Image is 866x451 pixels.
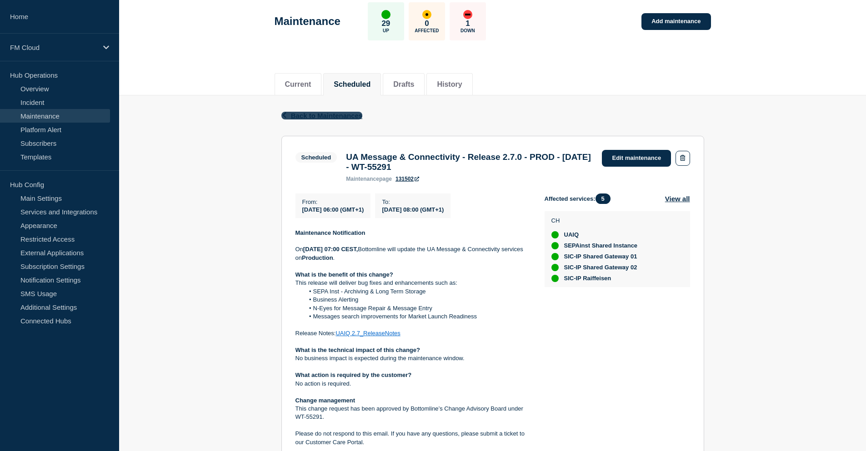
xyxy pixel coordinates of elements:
[564,275,611,282] span: SIC-IP Raiffeisen
[275,15,340,28] h1: Maintenance
[564,253,637,260] span: SIC-IP Shared Gateway 01
[295,347,420,353] strong: What is the technical impact of this change?
[551,231,559,238] div: up
[295,329,530,337] p: Release Notes:
[564,231,579,238] span: UAIQ
[295,380,530,388] p: No action is required.
[551,253,559,260] div: up
[304,296,530,304] li: Business Alerting
[302,198,364,205] p: From :
[551,264,559,271] div: up
[564,264,637,271] span: SIC-IP Shared Gateway 02
[596,193,611,204] span: 5
[346,176,392,182] p: page
[295,397,355,404] strong: Change management
[302,206,364,213] span: [DATE] 06:00 (GMT+1)
[551,242,559,249] div: up
[10,44,97,51] p: FM Cloud
[335,330,400,337] a: UAIQ 2.7_ReleaseNotes
[281,112,363,119] button: Back to Maintenances
[665,193,690,204] button: View all
[291,112,363,119] span: Back to Maintenances
[302,254,333,261] strong: Production
[383,28,389,33] p: Up
[602,150,671,167] a: Edit maintenance
[285,80,311,89] button: Current
[295,354,530,362] p: No business impact is expected during the maintenance window.
[463,10,472,19] div: down
[382,206,444,213] span: [DATE] 08:00 (GMT+1)
[334,80,370,89] button: Scheduled
[303,246,358,253] strong: [DATE] 07:00 CEST,
[425,19,429,28] p: 0
[422,10,431,19] div: affected
[641,13,711,30] a: Add maintenance
[545,193,615,204] span: Affected services:
[381,10,390,19] div: up
[295,271,393,278] strong: What is the benefit of this change?
[304,312,530,321] li: Messages search improvements for Market Launch Readiness
[415,28,439,33] p: Affected
[346,176,379,182] span: maintenance
[466,19,470,28] p: 1
[461,28,475,33] p: Down
[295,152,337,163] span: Scheduled
[395,176,419,182] a: 131502
[381,19,390,28] p: 29
[295,372,412,378] strong: What action is required by the customer?
[295,245,530,262] p: On Bottomline will update the UA Message & Connectivity services on .
[564,242,638,249] span: SEPAinst Shared Instance
[295,405,530,421] p: This change request has been approved by Bottomline’s Change Advisory Board under WT-55291.
[382,198,444,205] p: To :
[295,279,530,287] p: This release will deliver bug fixes and enhancements such as:
[295,229,365,236] strong: Maintenance Notification
[551,217,638,224] p: CH
[304,304,530,312] li: N-Eyes for Message Repair & Message Entry
[295,430,530,446] p: Please do not respond to this email. If you have any questions, please submit a ticket to our Cus...
[393,80,414,89] button: Drafts
[304,287,530,296] li: SEPA Inst - Archiving & Long Term Storage
[346,152,593,172] h3: UA Message & Connectivity - Release 2.7.0 - PROD - [DATE] - WT-55291
[551,275,559,282] div: up
[437,80,462,89] button: History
